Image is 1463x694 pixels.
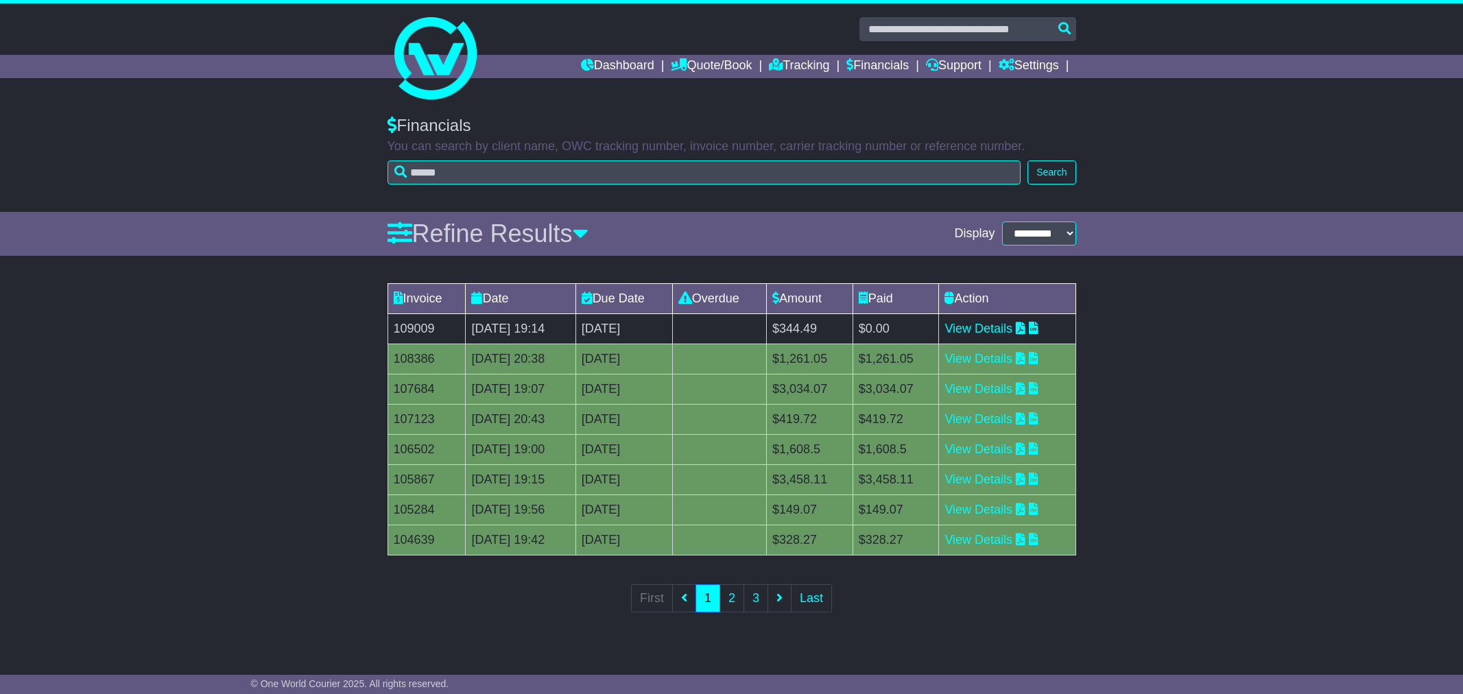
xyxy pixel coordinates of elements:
[853,374,939,404] td: $3,034.07
[466,404,575,434] td: [DATE] 20:43
[671,55,752,78] a: Quote/Book
[767,344,853,374] td: $1,261.05
[767,464,853,494] td: $3,458.11
[944,442,1012,456] a: View Details
[388,374,466,404] td: 107684
[944,352,1012,366] a: View Details
[944,322,1012,335] a: View Details
[767,525,853,555] td: $328.27
[466,434,575,464] td: [DATE] 19:00
[853,404,939,434] td: $419.72
[575,494,672,525] td: [DATE]
[954,226,995,241] span: Display
[853,464,939,494] td: $3,458.11
[939,283,1075,313] td: Action
[1027,160,1075,184] button: Search
[388,525,466,555] td: 104639
[853,344,939,374] td: $1,261.05
[744,584,768,612] a: 3
[388,434,466,464] td: 106502
[575,434,672,464] td: [DATE]
[853,434,939,464] td: $1,608.5
[767,283,853,313] td: Amount
[466,464,575,494] td: [DATE] 19:15
[791,584,832,612] a: Last
[769,55,829,78] a: Tracking
[388,404,466,434] td: 107123
[575,464,672,494] td: [DATE]
[575,344,672,374] td: [DATE]
[466,283,575,313] td: Date
[466,374,575,404] td: [DATE] 19:07
[767,434,853,464] td: $1,608.5
[944,412,1012,426] a: View Details
[251,678,449,689] span: © One World Courier 2025. All rights reserved.
[575,313,672,344] td: [DATE]
[388,464,466,494] td: 105867
[944,382,1012,396] a: View Details
[581,55,654,78] a: Dashboard
[846,55,909,78] a: Financials
[926,55,982,78] a: Support
[388,313,466,344] td: 109009
[466,525,575,555] td: [DATE] 19:42
[767,374,853,404] td: $3,034.07
[719,584,744,612] a: 2
[575,404,672,434] td: [DATE]
[388,139,1076,154] p: You can search by client name, OWC tracking number, invoice number, carrier tracking number or re...
[853,313,939,344] td: $0.00
[853,283,939,313] td: Paid
[999,55,1059,78] a: Settings
[944,472,1012,486] a: View Details
[767,404,853,434] td: $419.72
[853,525,939,555] td: $328.27
[853,494,939,525] td: $149.07
[575,525,672,555] td: [DATE]
[388,283,466,313] td: Invoice
[767,494,853,525] td: $149.07
[388,219,588,248] a: Refine Results
[575,374,672,404] td: [DATE]
[767,313,853,344] td: $344.49
[672,283,766,313] td: Overdue
[466,344,575,374] td: [DATE] 20:38
[944,533,1012,547] a: View Details
[944,503,1012,516] a: View Details
[388,494,466,525] td: 105284
[695,584,720,612] a: 1
[466,313,575,344] td: [DATE] 19:14
[466,494,575,525] td: [DATE] 19:56
[388,116,1076,136] div: Financials
[575,283,672,313] td: Due Date
[388,344,466,374] td: 108386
